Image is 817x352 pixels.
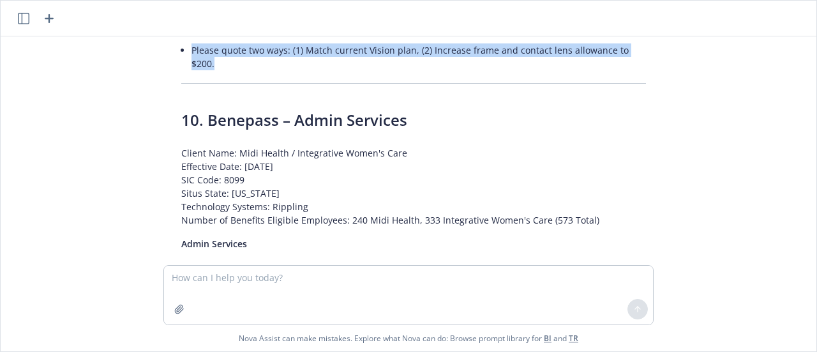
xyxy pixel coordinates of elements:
p: Client Name: Midi Health / Integrative Women's Care Effective Date: [DATE] SIC Code: 8099 Situs S... [181,146,646,227]
span: Nova Assist can make mistakes. Explore what Nova can do: Browse prompt library for and [239,325,578,351]
h3: 10. Benepass – Admin Services [181,109,646,131]
li: Please provide a quote for COBRA, Commuter, FSA, and HSA administration. Current plans are offere... [191,261,646,293]
li: Please quote two ways: (1) Match current Vision plan, (2) Increase frame and contact lens allowan... [191,41,646,73]
span: Admin Services [181,238,247,250]
a: TR [569,333,578,344]
a: BI [544,333,551,344]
